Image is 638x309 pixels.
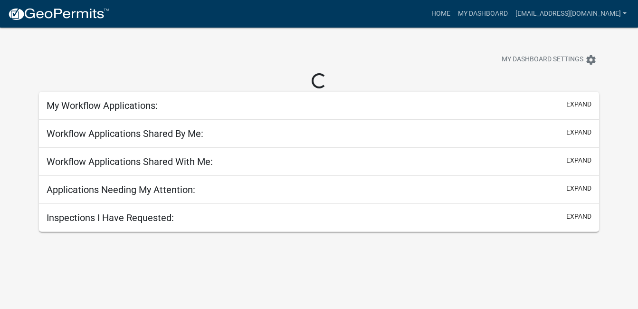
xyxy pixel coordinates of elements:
[47,212,174,223] h5: Inspections I Have Requested:
[512,5,630,23] a: [EMAIL_ADDRESS][DOMAIN_NAME]
[454,5,512,23] a: My Dashboard
[566,155,591,165] button: expand
[47,156,213,167] h5: Workflow Applications Shared With Me:
[47,128,203,139] h5: Workflow Applications Shared By Me:
[47,184,195,195] h5: Applications Needing My Attention:
[47,100,158,111] h5: My Workflow Applications:
[566,99,591,109] button: expand
[428,5,454,23] a: Home
[566,127,591,137] button: expand
[502,54,583,66] span: My Dashboard Settings
[494,50,604,69] button: My Dashboard Settingssettings
[566,183,591,193] button: expand
[566,212,591,222] button: expand
[585,54,597,66] i: settings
